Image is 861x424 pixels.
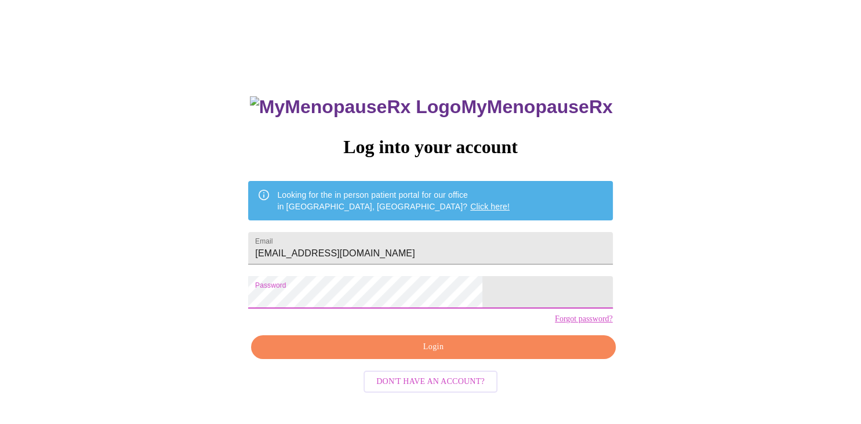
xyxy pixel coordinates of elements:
[250,96,461,118] img: MyMenopauseRx Logo
[248,136,612,158] h3: Log into your account
[364,371,497,393] button: Don't have an account?
[264,340,602,354] span: Login
[250,96,613,118] h3: MyMenopauseRx
[555,314,613,324] a: Forgot password?
[470,202,510,211] a: Click here!
[251,335,615,359] button: Login
[361,376,500,386] a: Don't have an account?
[376,375,485,389] span: Don't have an account?
[277,184,510,217] div: Looking for the in person patient portal for our office in [GEOGRAPHIC_DATA], [GEOGRAPHIC_DATA]?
